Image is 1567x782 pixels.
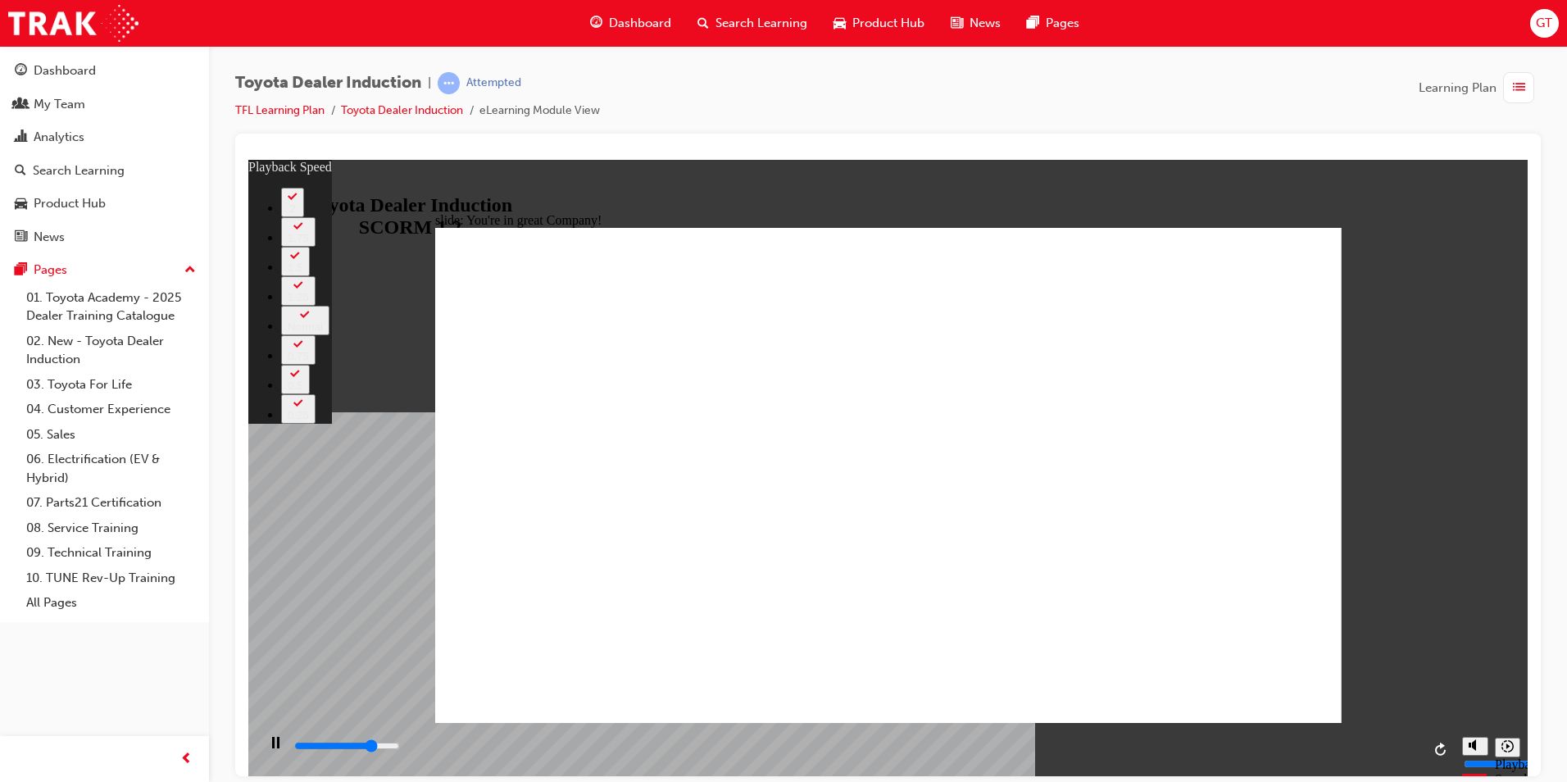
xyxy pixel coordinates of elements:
[20,285,202,329] a: 01. Toyota Academy - 2025 Dealer Training Catalogue
[609,14,671,33] span: Dashboard
[7,56,202,86] a: Dashboard
[697,13,709,34] span: search-icon
[577,7,684,40] a: guage-iconDashboard
[1206,563,1271,616] div: misc controls
[20,422,202,448] a: 05. Sales
[833,13,846,34] span: car-icon
[15,64,27,79] span: guage-icon
[7,222,202,252] a: News
[1419,79,1497,98] span: Learning Plan
[15,164,26,179] span: search-icon
[479,102,600,120] li: eLearning Module View
[20,566,202,591] a: 10. TUNE Rev-Up Training
[8,576,36,604] button: Pause (Ctrl+Alt+P)
[235,74,421,93] span: Toyota Dealer Induction
[970,14,1001,33] span: News
[34,95,85,114] div: My Team
[34,228,65,247] div: News
[15,230,27,245] span: news-icon
[15,197,27,211] span: car-icon
[20,516,202,541] a: 08. Service Training
[7,89,202,120] a: My Team
[180,749,193,770] span: prev-icon
[428,74,431,93] span: |
[1181,578,1206,602] button: Replay (Ctrl+Alt+R)
[7,189,202,219] a: Product Hub
[235,103,325,117] a: TFL Learning Plan
[20,490,202,516] a: 07. Parts21 Certification
[1536,14,1552,33] span: GT
[15,98,27,112] span: people-icon
[820,7,938,40] a: car-iconProduct Hub
[34,61,96,80] div: Dashboard
[39,43,49,55] div: 2
[1214,577,1240,596] button: Mute (Ctrl+Alt+M)
[1027,13,1039,34] span: pages-icon
[1513,78,1525,98] span: list-icon
[1247,598,1271,627] div: Playback Speed
[951,13,963,34] span: news-icon
[7,156,202,186] a: Search Learning
[852,14,924,33] span: Product Hub
[20,590,202,616] a: All Pages
[8,563,1206,616] div: playback controls
[20,447,202,490] a: 06. Electrification (EV & Hybrid)
[20,372,202,398] a: 03. Toyota For Life
[15,263,27,278] span: pages-icon
[34,128,84,147] div: Analytics
[1215,598,1321,611] input: volume
[1014,7,1092,40] a: pages-iconPages
[34,194,106,213] div: Product Hub
[33,28,56,57] button: 2
[20,540,202,566] a: 09. Technical Training
[34,261,67,280] div: Pages
[1530,9,1559,38] button: GT
[1046,14,1079,33] span: Pages
[20,329,202,372] a: 02. New - Toyota Dealer Induction
[1247,578,1272,598] button: Playback speed
[938,7,1014,40] a: news-iconNews
[33,161,125,180] div: Search Learning
[46,580,152,593] input: slide progress
[341,103,463,117] a: Toyota Dealer Induction
[15,130,27,145] span: chart-icon
[7,255,202,285] button: Pages
[1419,72,1541,103] button: Learning Plan
[8,5,139,42] img: Trak
[466,75,521,91] div: Attempted
[7,52,202,255] button: DashboardMy TeamAnalyticsSearch LearningProduct HubNews
[590,13,602,34] span: guage-icon
[684,7,820,40] a: search-iconSearch Learning
[438,72,460,94] span: learningRecordVerb_ATTEMPT-icon
[7,122,202,152] a: Analytics
[715,14,807,33] span: Search Learning
[184,260,196,281] span: up-icon
[20,397,202,422] a: 04. Customer Experience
